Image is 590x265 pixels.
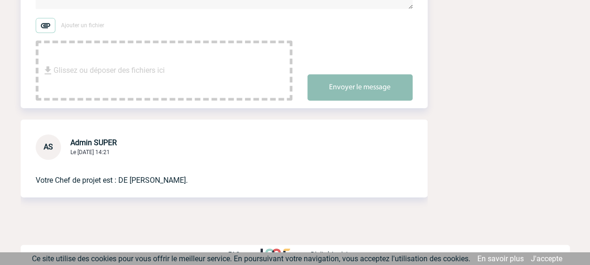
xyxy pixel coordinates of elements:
[44,142,53,151] span: AS
[36,160,386,186] p: Votre Chef de projet est : DE [PERSON_NAME].
[61,22,104,29] span: Ajouter un fichier
[307,74,413,101] button: Envoyer le message
[228,250,240,258] p: FAQ
[531,254,562,263] a: J'accepte
[54,47,165,94] span: Glissez ou déposer des fichiers ici
[70,138,117,147] span: Admin SUPER
[261,249,290,260] img: http://www.idealmeetingsevents.fr/
[477,254,524,263] a: En savoir plus
[32,254,470,263] span: Ce site utilise des cookies pour vous offrir le meilleur service. En poursuivant votre navigation...
[70,149,110,156] span: Le [DATE] 14:21
[42,65,54,76] img: file_download.svg
[311,250,362,258] p: Digital Assistance
[228,249,261,258] a: FAQ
